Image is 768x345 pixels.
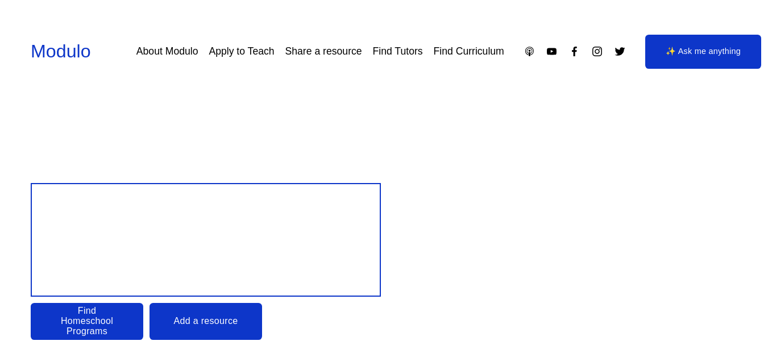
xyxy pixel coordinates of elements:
a: Share a resource [285,41,362,61]
a: ✨ Ask me anything [645,35,761,69]
a: Instagram [591,45,603,57]
a: Apply to Teach [209,41,274,61]
a: Find Tutors [373,41,423,61]
a: Add a resource [150,303,262,339]
a: YouTube [546,45,558,57]
a: Find Homeschool Programs [31,303,143,339]
a: Facebook [568,45,580,57]
a: Apple Podcasts [524,45,535,57]
a: Twitter [614,45,626,57]
a: Modulo [31,41,91,61]
a: Find Curriculum [434,41,504,61]
span: Design your child’s Education [43,196,360,283]
a: About Modulo [136,41,198,61]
